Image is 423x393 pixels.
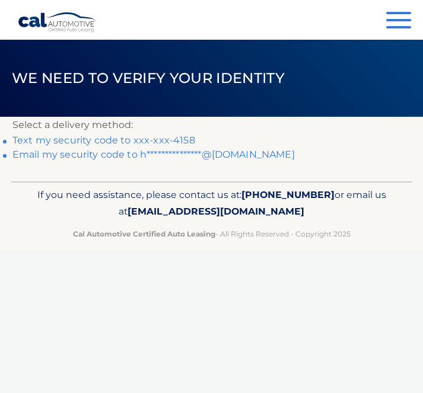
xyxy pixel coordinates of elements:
[73,229,215,238] strong: Cal Automotive Certified Auto Leasing
[28,187,395,221] p: If you need assistance, please contact us at: or email us at
[12,117,411,133] p: Select a delivery method:
[128,206,304,217] span: [EMAIL_ADDRESS][DOMAIN_NAME]
[28,228,395,240] p: - All Rights Reserved - Copyright 2025
[12,135,195,146] a: Text my security code to xxx-xxx-4158
[241,189,335,200] span: [PHONE_NUMBER]
[18,12,97,33] a: Cal Automotive
[386,12,411,31] button: Menu
[12,69,285,87] span: We need to verify your identity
